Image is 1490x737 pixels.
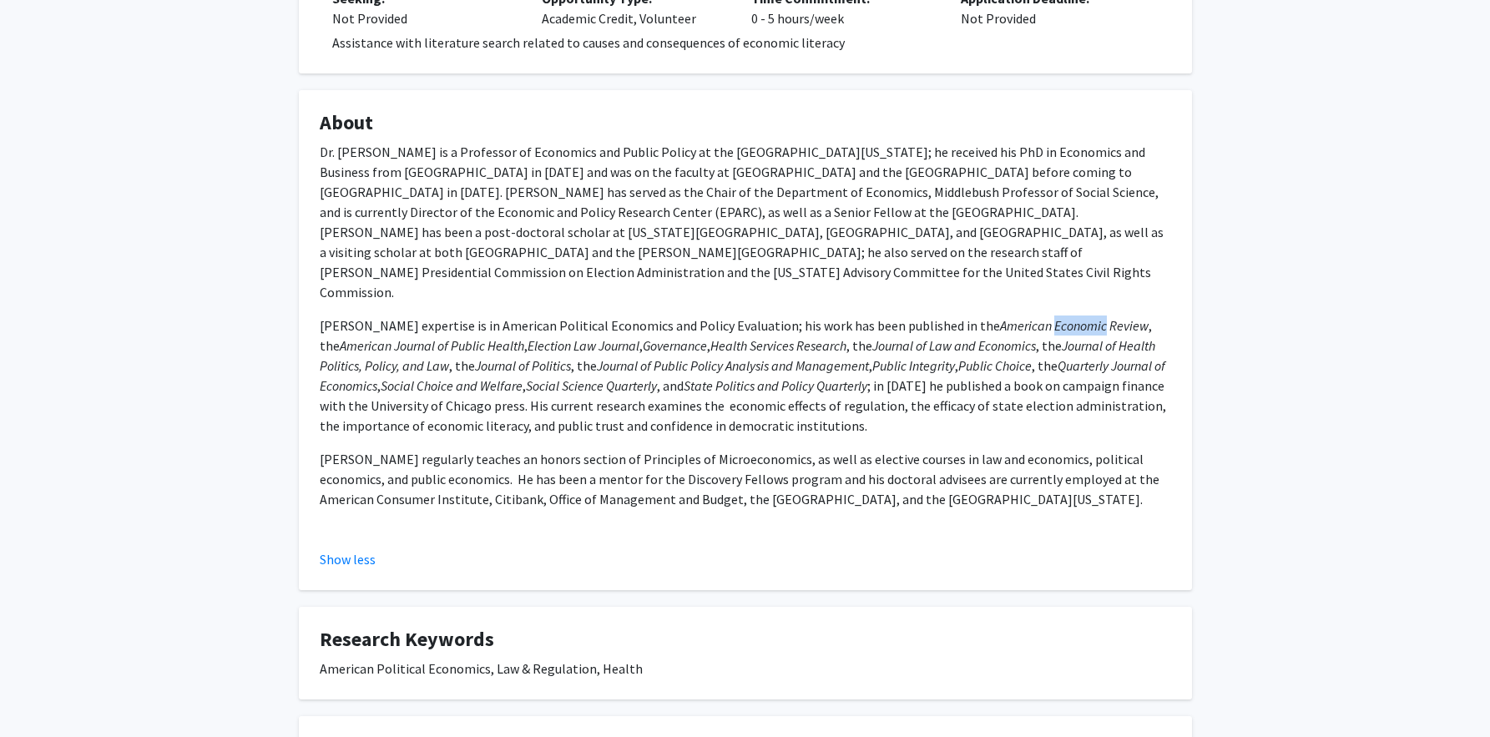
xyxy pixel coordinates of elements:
p: [PERSON_NAME] expertise is in American Political Economics and Policy Evaluation; his work has be... [320,315,1171,436]
em: Governance [643,337,707,354]
em: State Politics and Policy Quarterly [684,377,867,394]
em: Journal of Law and Economics [872,337,1036,354]
p: [PERSON_NAME] regularly teaches an honors section of Principles of Microeconomics, as well as ele... [320,449,1171,509]
iframe: Chat [13,662,71,724]
p: Assistance with literature search related to causes and consequences of economic literacy [332,33,1171,53]
h4: Research Keywords [320,628,1171,652]
em: Social Science Quarterly [526,377,657,394]
div: Not Provided [332,8,517,28]
em: Journal of Public Policy Analysis and Management [597,357,869,374]
em: Public Choice [958,357,1032,374]
em: Public Integrity [872,357,955,374]
em: Social Choice and Welfare [381,377,523,394]
h4: About [320,111,1171,135]
em: American Economic Review [1000,317,1149,334]
em: American Journal of Public Health [340,337,524,354]
div: American Political Economics, Law & Regulation, Health [320,659,1171,679]
em: Election Law Journal [528,337,639,354]
p: Dr. [PERSON_NAME] is a Professor of Economics and Public Policy at the [GEOGRAPHIC_DATA][US_STATE... [320,142,1171,302]
em: Health Services Research [710,337,846,354]
em: Journal of Health Politics, Policy, and Law [320,337,1155,374]
em: Quarterly Journal of Economics [320,357,1165,394]
em: Journal of Politics [475,357,571,374]
button: Show less [320,549,376,569]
